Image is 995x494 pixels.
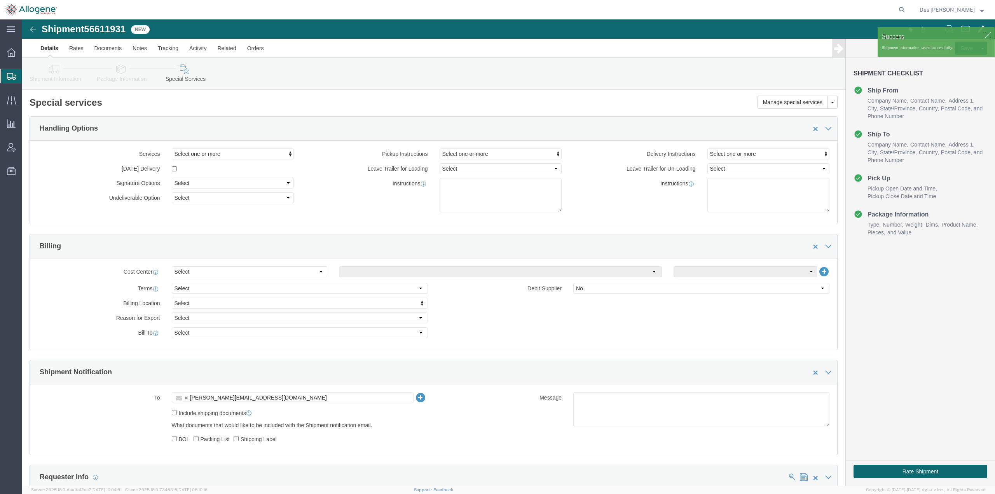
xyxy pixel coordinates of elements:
iframe: FS Legacy Container [22,19,995,486]
button: Des [PERSON_NAME] [919,5,984,14]
span: [DATE] 08:10:16 [177,487,208,492]
span: Des Charlery [920,5,975,14]
span: Copyright © [DATE]-[DATE] Agistix Inc., All Rights Reserved [866,487,986,493]
a: Support [414,487,433,492]
span: [DATE] 10:04:51 [91,487,122,492]
img: logo [5,4,57,16]
span: Server: 2025.18.0-daa1fe12ee7 [31,487,122,492]
span: Client: 2025.18.0-7346316 [125,487,208,492]
a: Feedback [433,487,453,492]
